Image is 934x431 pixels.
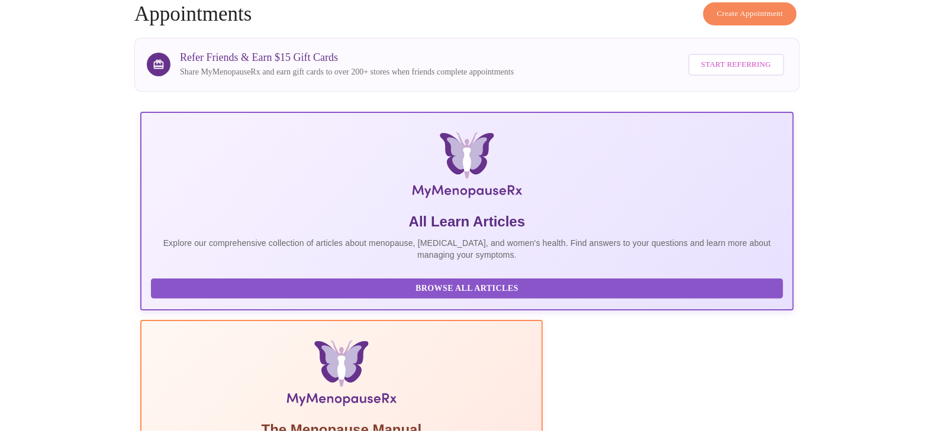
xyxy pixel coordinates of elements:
p: Explore our comprehensive collection of articles about menopause, [MEDICAL_DATA], and women's hea... [151,237,783,261]
p: Share MyMenopauseRx and earn gift cards to over 200+ stores when friends complete appointments [180,66,514,78]
a: Start Referring [685,48,787,82]
img: Menopause Manual [211,340,471,411]
h3: Refer Friends & Earn $15 Gift Cards [180,51,514,64]
h4: Appointments [134,2,800,26]
span: Create Appointment [717,7,783,21]
button: Browse All Articles [151,278,783,299]
span: Start Referring [701,58,771,72]
img: MyMenopauseRx Logo [249,132,685,203]
a: Browse All Articles [151,283,786,293]
button: Create Appointment [703,2,797,25]
span: Browse All Articles [163,281,771,296]
h5: All Learn Articles [151,212,783,231]
button: Start Referring [688,54,784,76]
